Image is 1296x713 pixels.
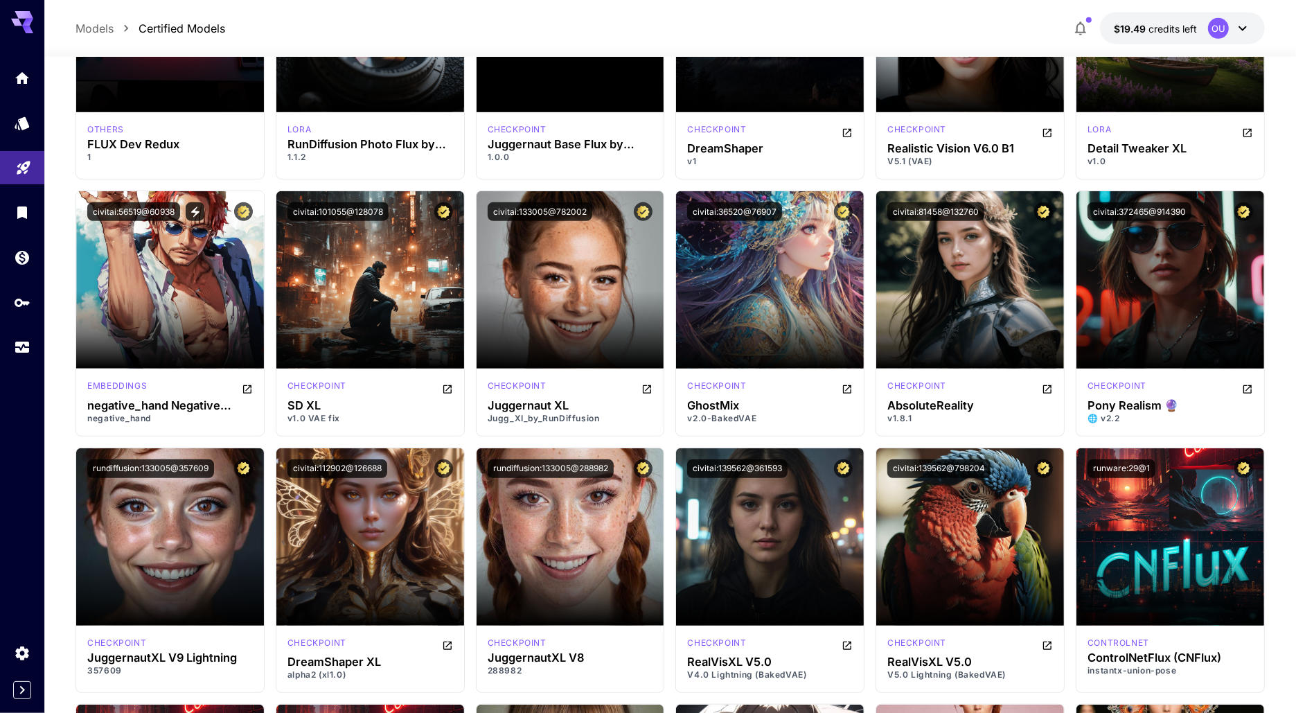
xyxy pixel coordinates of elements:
[186,202,204,221] button: View trigger words
[287,123,311,136] div: FLUX.1 D
[842,123,853,140] button: Open in CivitAI
[488,138,653,151] h3: Juggernaut Base Flux by RunDiffusion
[434,459,453,478] button: Certified Model – Vetted for best performance and includes a commercial license.
[13,681,31,699] div: Expand sidebar
[887,655,1053,669] div: RealVisXL V5.0
[634,459,653,478] button: Certified Model – Vetted for best performance and includes a commercial license.
[14,204,30,221] div: Library
[842,637,853,653] button: Open in CivitAI
[488,380,547,392] p: checkpoint
[1088,637,1149,649] p: controlnet
[1042,637,1053,653] button: Open in CivitAI
[887,637,946,653] div: SDXL Lightning
[687,123,746,140] div: SD 1.5
[87,380,147,392] p: embeddings
[1234,459,1253,478] button: Certified Model – Vetted for best performance and includes a commercial license.
[14,110,30,127] div: Models
[87,138,253,151] div: FLUX Dev Redux
[87,202,180,221] button: civitai:56519@60938
[1148,23,1197,35] span: credits left
[287,669,453,681] p: alpha2 (xl1.0)
[687,669,853,681] p: V4.0 Lightning (BakedVAE)
[488,202,592,221] button: civitai:133005@782002
[887,459,991,478] button: civitai:139562@798204
[687,399,853,412] div: GhostMix
[14,294,30,311] div: API Keys
[887,142,1053,155] h3: Realistic Vision V6.0 B1
[488,459,614,478] button: rundiffusion:133005@288982
[76,20,225,37] nav: breadcrumb
[87,123,124,136] div: FLUX.1 D
[87,399,253,412] h3: negative_hand Negative Embedding
[1088,664,1253,677] p: instantx-union-pose
[887,202,984,221] button: civitai:81458@132760
[1208,18,1229,39] div: OU
[287,655,453,669] h3: DreamShaper XL
[842,380,853,396] button: Open in CivitAI
[87,151,253,164] p: 1
[488,412,653,425] p: Jugg_XI_by_RunDiffusion
[1088,380,1146,392] p: checkpoint
[1088,399,1253,412] div: Pony Realism 🔮
[488,637,547,649] div: SDXL 1.0
[887,669,1053,681] p: V5.0 Lightning (BakedVAE)
[488,651,653,664] h3: JuggernautXL V8
[1088,123,1111,136] p: lora
[887,399,1053,412] div: AbsoluteReality
[687,380,746,396] div: SD 1.5
[887,155,1053,168] p: V5.1 (VAE)
[834,202,853,221] button: Certified Model – Vetted for best performance and includes a commercial license.
[234,202,253,221] button: Certified Model – Vetted for best performance and includes a commercial license.
[76,20,114,37] a: Models
[14,644,30,662] div: Settings
[887,380,946,392] p: checkpoint
[687,637,746,649] p: checkpoint
[87,123,124,136] p: others
[1234,202,1253,221] button: Certified Model – Vetted for best performance and includes a commercial license.
[434,202,453,221] button: Certified Model – Vetted for best performance and includes a commercial license.
[887,412,1053,425] p: v1.8.1
[488,123,547,136] div: FLUX.1 D
[242,380,253,396] button: Open in CivitAI
[1088,459,1155,478] button: runware:29@1
[488,399,653,412] h3: Juggernaut XL
[1088,651,1253,664] div: ControlNetFlux (CNFlux)
[887,123,946,136] p: checkpoint
[287,399,453,412] h3: SD XL
[287,637,346,653] div: SDXL 1.0
[1042,380,1053,396] button: Open in CivitAI
[87,651,253,664] h3: JuggernautXL V9 Lightning
[287,380,346,396] div: SDXL 1.0
[139,20,225,37] a: Certified Models
[687,655,853,669] h3: RealVisXL V5.0
[287,459,387,478] button: civitai:112902@126688
[887,637,946,649] p: checkpoint
[488,151,653,164] p: 1.0.0
[488,637,547,649] p: checkpoint
[1088,412,1253,425] p: 🌐 v2.2
[442,637,453,653] button: Open in CivitAI
[1088,202,1191,221] button: civitai:372465@914390
[488,664,653,677] p: 288982
[1088,142,1253,155] h3: Detail Tweaker XL
[634,202,653,221] button: Certified Model – Vetted for best performance and includes a commercial license.
[87,412,253,425] p: negative_hand
[687,123,746,136] p: checkpoint
[1114,23,1148,35] span: $19.49
[687,380,746,392] p: checkpoint
[287,123,311,136] p: lora
[15,155,32,172] div: Playground
[87,380,147,396] div: SD 1.5
[87,637,146,649] p: checkpoint
[1100,12,1265,44] button: $19.48648OU
[234,459,253,478] button: Certified Model – Vetted for best performance and includes a commercial license.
